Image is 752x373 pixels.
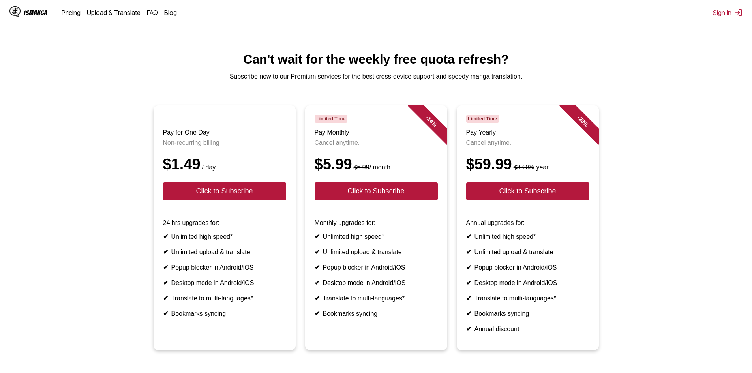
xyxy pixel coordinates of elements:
[466,326,471,332] b: ✔
[466,310,589,317] li: Bookmarks syncing
[466,156,589,173] div: $59.99
[6,52,746,67] h1: Can't wait for the weekly free quota refresh?
[735,9,743,17] img: Sign out
[315,310,320,317] b: ✔
[315,310,438,317] li: Bookmarks syncing
[24,9,47,17] div: IsManga
[315,248,438,256] li: Unlimited upload & translate
[466,248,589,256] li: Unlimited upload & translate
[163,310,168,317] b: ✔
[87,9,141,17] a: Upload & Translate
[315,219,438,227] p: Monthly upgrades for:
[147,9,158,17] a: FAQ
[466,325,589,333] li: Annual discount
[315,279,438,287] li: Desktop mode in Android/iOS
[163,279,168,286] b: ✔
[466,264,589,271] li: Popup blocker in Android/iOS
[466,139,589,146] p: Cancel anytime.
[315,295,320,302] b: ✔
[62,9,81,17] a: Pricing
[163,129,286,136] h3: Pay for One Day
[315,264,320,271] b: ✔
[466,233,471,240] b: ✔
[466,249,471,255] b: ✔
[466,295,471,302] b: ✔
[163,279,286,287] li: Desktop mode in Android/iOS
[163,264,286,271] li: Popup blocker in Android/iOS
[201,164,216,171] small: / day
[9,6,21,17] img: IsManga Logo
[163,139,286,146] p: Non-recurring billing
[163,249,168,255] b: ✔
[466,310,471,317] b: ✔
[466,219,589,227] p: Annual upgrades for:
[163,156,286,173] div: $1.49
[164,9,177,17] a: Blog
[315,279,320,286] b: ✔
[315,294,438,302] li: Translate to multi-languages*
[466,233,589,240] li: Unlimited high speed*
[352,164,390,171] small: / month
[163,248,286,256] li: Unlimited upload & translate
[466,279,471,286] b: ✔
[6,73,746,80] p: Subscribe now to our Premium services for the best cross-device support and speedy manga translat...
[466,264,471,271] b: ✔
[315,233,320,240] b: ✔
[163,294,286,302] li: Translate to multi-languages*
[163,264,168,271] b: ✔
[559,97,606,145] div: - 28 %
[514,164,533,171] s: $83.88
[163,233,168,240] b: ✔
[163,219,286,227] p: 24 hrs upgrades for:
[466,115,499,123] span: Limited Time
[315,249,320,255] b: ✔
[466,182,589,200] button: Click to Subscribe
[163,295,168,302] b: ✔
[466,294,589,302] li: Translate to multi-languages*
[163,182,286,200] button: Click to Subscribe
[512,164,549,171] small: / year
[713,9,743,17] button: Sign In
[315,129,438,136] h3: Pay Monthly
[354,164,369,171] s: $6.99
[466,279,589,287] li: Desktop mode in Android/iOS
[315,233,438,240] li: Unlimited high speed*
[163,310,286,317] li: Bookmarks syncing
[163,233,286,240] li: Unlimited high speed*
[315,264,438,271] li: Popup blocker in Android/iOS
[9,6,62,19] a: IsManga LogoIsManga
[315,115,347,123] span: Limited Time
[315,156,438,173] div: $5.99
[407,97,455,145] div: - 14 %
[315,139,438,146] p: Cancel anytime.
[466,129,589,136] h3: Pay Yearly
[315,182,438,200] button: Click to Subscribe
